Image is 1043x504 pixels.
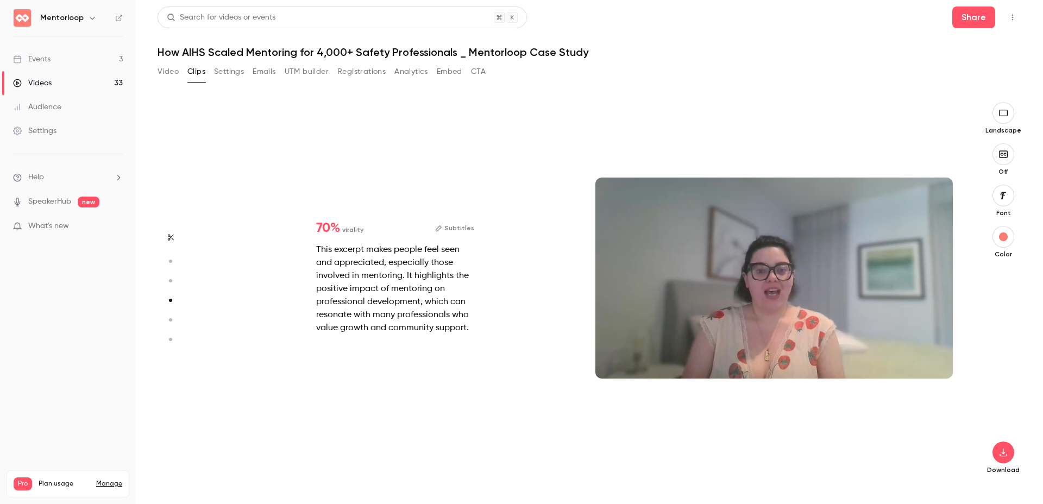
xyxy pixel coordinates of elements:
h6: Mentorloop [40,12,84,23]
p: Download [986,465,1021,474]
button: Registrations [337,63,386,80]
button: Video [158,63,179,80]
span: new [78,197,99,207]
p: Color [986,250,1021,259]
div: Audience [13,102,61,112]
span: Help [28,172,44,183]
button: CTA [471,63,486,80]
img: Mentorloop [14,9,31,27]
button: UTM builder [285,63,329,80]
span: 70 % [316,222,340,235]
p: Landscape [985,126,1021,135]
h1: How AIHS Scaled Mentoring for 4,000+ Safety Professionals _ Mentorloop Case Study [158,46,1021,59]
button: Settings [214,63,244,80]
button: Subtitles [435,222,474,235]
div: Events [13,54,51,65]
span: Plan usage [39,480,90,488]
div: Settings [13,125,56,136]
button: Top Bar Actions [1004,9,1021,26]
button: Share [952,7,995,28]
p: Off [986,167,1021,176]
button: Embed [437,63,462,80]
div: Videos [13,78,52,89]
span: virality [342,225,363,235]
button: Clips [187,63,205,80]
p: Font [986,209,1021,217]
span: What's new [28,220,69,232]
button: Analytics [394,63,428,80]
a: Manage [96,480,122,488]
div: Search for videos or events [167,12,275,23]
button: Emails [253,63,275,80]
div: This excerpt makes people feel seen and appreciated, especially those involved in mentoring. It h... [316,243,474,335]
li: help-dropdown-opener [13,172,123,183]
a: SpeakerHub [28,196,71,207]
span: Pro [14,477,32,490]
